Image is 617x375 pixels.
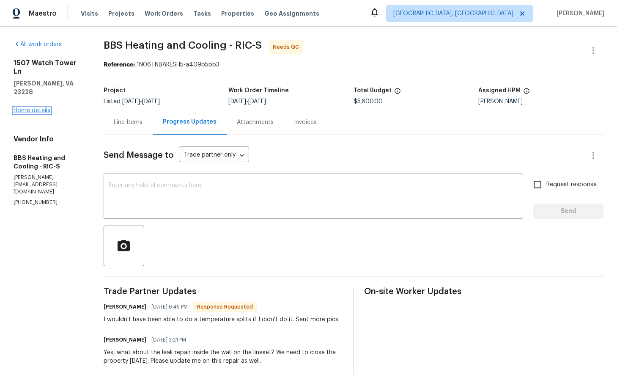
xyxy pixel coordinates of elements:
[122,99,140,105] span: [DATE]
[273,43,302,51] span: Needs QC
[14,79,83,96] h5: [PERSON_NAME], VA 23228
[29,9,57,18] span: Maestro
[104,40,262,50] span: BBS Heating and Cooling - RIC-S
[228,88,289,94] h5: Work Order Timeline
[104,61,603,69] div: 1N06TNBARESH5-a409b5bb3
[104,315,338,324] div: I wouldn't have been able to do a temperature splits if I didn't do it. Sent more pics
[151,303,188,311] span: [DATE] 6:45 PM
[104,336,146,344] h6: [PERSON_NAME]
[104,151,174,160] span: Send Message to
[151,336,186,344] span: [DATE] 3:21 PM
[179,149,249,163] div: Trade partner only
[393,9,513,18] span: [GEOGRAPHIC_DATA], [GEOGRAPHIC_DATA]
[237,118,274,127] div: Attachments
[104,62,135,68] b: Reference:
[546,180,597,189] span: Request response
[228,99,266,105] span: -
[14,135,83,143] h4: Vendor Info
[553,9,604,18] span: [PERSON_NAME]
[142,99,160,105] span: [DATE]
[14,174,83,196] p: [PERSON_NAME][EMAIL_ADDRESS][DOMAIN_NAME]
[108,9,134,18] span: Projects
[194,303,256,311] span: Response Requested
[104,99,160,105] span: Listed
[523,88,530,99] span: The hpm assigned to this work order.
[114,118,143,127] div: Line Items
[104,303,146,311] h6: [PERSON_NAME]
[264,9,319,18] span: Geo Assignments
[354,88,392,94] h5: Total Budget
[14,59,83,76] h2: 1507 Watch Tower Ln
[14,199,83,206] p: [PHONE_NUMBER]
[14,108,50,113] a: Home details
[104,88,126,94] h5: Project
[14,41,62,47] a: All work orders
[145,9,183,18] span: Work Orders
[193,11,211,17] span: Tasks
[478,88,521,94] h5: Assigned HPM
[354,99,383,105] span: $5,600.00
[294,118,317,127] div: Invoices
[81,9,98,18] span: Visits
[248,99,266,105] span: [DATE]
[478,99,603,105] div: [PERSON_NAME]
[163,118,217,126] div: Progress Updates
[14,154,83,171] h5: BBS Heating and Cooling - RIC-S
[228,99,246,105] span: [DATE]
[104,287,343,296] span: Trade Partner Updates
[394,88,401,99] span: The total cost of line items that have been proposed by Opendoor. This sum includes line items th...
[364,287,603,296] span: On-site Worker Updates
[221,9,254,18] span: Properties
[104,348,343,365] div: Yes, what about the leak repair inside the wall on the lineset? We need to close the property [DA...
[122,99,160,105] span: -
